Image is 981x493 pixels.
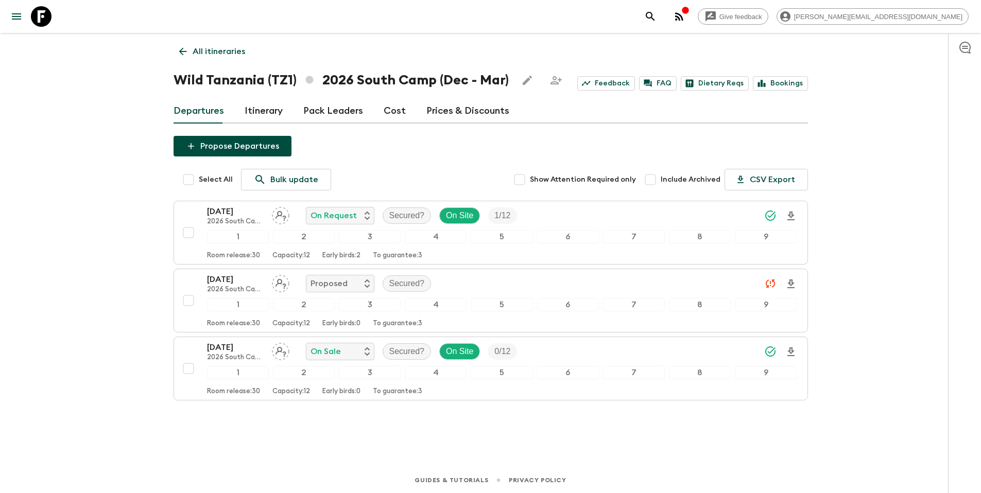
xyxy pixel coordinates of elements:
svg: Download Onboarding [785,210,797,222]
p: Room release: 30 [207,320,260,328]
p: 0 / 12 [494,345,510,358]
p: [DATE] [207,205,264,218]
a: Itinerary [245,99,283,124]
div: 9 [735,366,797,379]
div: 4 [405,366,467,379]
div: 5 [471,230,532,243]
p: On Site [446,209,473,222]
a: Dietary Reqs [681,76,749,91]
span: Assign pack leader [272,210,289,218]
a: FAQ [639,76,677,91]
p: 1 / 12 [494,209,510,222]
div: 5 [471,366,532,379]
div: 2 [273,230,335,243]
span: Include Archived [661,174,720,185]
p: 2026 South Camp (Dec - Mar) [207,354,264,362]
p: To guarantee: 3 [373,320,422,328]
p: On Site [446,345,473,358]
button: search adventures [640,6,661,27]
span: Show Attention Required only [530,174,636,185]
p: All itineraries [193,45,245,58]
div: 4 [405,298,467,311]
div: Trip Fill [488,343,517,360]
div: 2 [273,298,335,311]
div: 7 [603,298,665,311]
p: Room release: 30 [207,388,260,396]
p: Capacity: 12 [272,252,310,260]
span: Share this itinerary [546,70,566,91]
p: Bulk update [270,173,318,186]
a: Bulk update [241,169,331,190]
div: 1 [207,298,269,311]
h1: Wild Tanzania (TZ1) 2026 South Camp (Dec - Mar) [174,70,509,91]
div: 1 [207,230,269,243]
svg: Synced Successfully [764,345,777,358]
button: [DATE]2026 South Camp (Dec - Mar)Assign pack leaderProposedSecured?123456789Room release:30Capaci... [174,269,808,332]
button: CSV Export [725,169,808,190]
div: 7 [603,230,665,243]
span: [PERSON_NAME][EMAIL_ADDRESS][DOMAIN_NAME] [788,13,968,21]
div: 9 [735,230,797,243]
span: Assign pack leader [272,346,289,354]
div: 8 [669,366,731,379]
p: Early birds: 2 [322,252,360,260]
div: 8 [669,230,731,243]
p: 2026 South Camp (Dec - Mar) [207,286,264,294]
button: [DATE]2026 South Camp (Dec - Mar)Assign pack leaderOn RequestSecured?On SiteTrip Fill123456789Roo... [174,201,808,265]
div: Secured? [383,275,432,292]
div: Secured? [383,207,432,224]
div: Trip Fill [488,207,517,224]
a: Departures [174,99,224,124]
div: On Site [439,207,480,224]
div: 5 [471,298,532,311]
p: [DATE] [207,273,264,286]
p: 2026 South Camp (Dec - Mar) [207,218,264,226]
button: Propose Departures [174,136,291,156]
a: Cost [384,99,406,124]
p: Early birds: 0 [322,320,360,328]
div: On Site [439,343,480,360]
div: 6 [537,298,599,311]
div: 2 [273,366,335,379]
div: 4 [405,230,467,243]
p: Secured? [389,345,425,358]
div: 3 [339,230,401,243]
svg: Download Onboarding [785,346,797,358]
a: All itineraries [174,41,251,62]
svg: Unable to sync - Check prices and secured [764,277,777,290]
div: 9 [735,298,797,311]
a: Pack Leaders [303,99,363,124]
span: Select All [199,174,233,185]
p: Early birds: 0 [322,388,360,396]
button: menu [6,6,27,27]
p: Room release: 30 [207,252,260,260]
p: On Sale [311,345,341,358]
span: Assign pack leader [272,278,289,286]
p: Capacity: 12 [272,320,310,328]
div: 3 [339,366,401,379]
a: Bookings [753,76,808,91]
p: To guarantee: 3 [373,388,422,396]
div: 7 [603,366,665,379]
p: [DATE] [207,341,264,354]
p: Proposed [311,277,348,290]
div: Secured? [383,343,432,360]
div: 6 [537,366,599,379]
div: [PERSON_NAME][EMAIL_ADDRESS][DOMAIN_NAME] [777,8,969,25]
div: 1 [207,366,269,379]
div: 8 [669,298,731,311]
div: 3 [339,298,401,311]
p: Secured? [389,209,425,222]
p: To guarantee: 3 [373,252,422,260]
button: Edit this itinerary [517,70,538,91]
svg: Synced Successfully [764,209,777,222]
a: Privacy Policy [509,474,566,486]
span: Give feedback [714,13,768,21]
p: Capacity: 12 [272,388,310,396]
a: Guides & Tutorials [415,474,488,486]
svg: Download Onboarding [785,278,797,290]
p: On Request [311,209,357,222]
p: Secured? [389,277,425,290]
a: Prices & Discounts [426,99,509,124]
button: [DATE]2026 South Camp (Dec - Mar)Assign pack leaderOn SaleSecured?On SiteTrip Fill123456789Room r... [174,337,808,400]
